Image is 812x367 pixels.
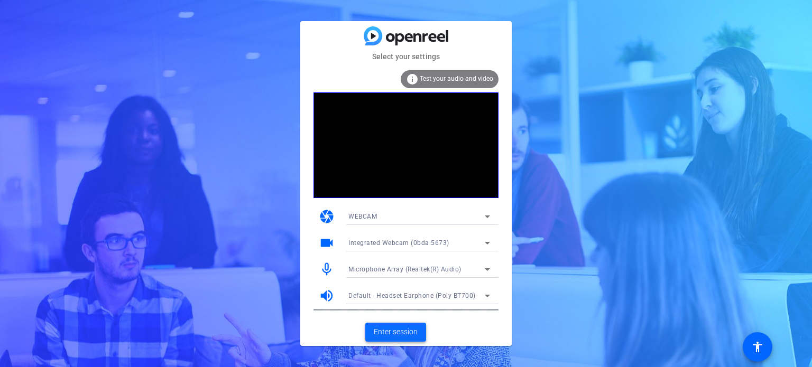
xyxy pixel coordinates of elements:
[319,235,335,251] mat-icon: videocam
[348,213,377,220] span: WEBCAM
[364,26,448,45] img: blue-gradient.svg
[751,341,764,353] mat-icon: accessibility
[319,288,335,304] mat-icon: volume_up
[319,261,335,277] mat-icon: mic_none
[348,239,449,247] span: Integrated Webcam (0bda:5673)
[365,323,426,342] button: Enter session
[319,209,335,224] mat-icon: camera
[348,266,462,273] span: Microphone Array (Realtek(R) Audio)
[406,73,419,86] mat-icon: info
[374,326,418,337] span: Enter session
[300,51,512,62] mat-card-subtitle: Select your settings
[420,75,493,82] span: Test your audio and video
[348,292,476,299] span: Default - Headset Earphone (Poly BT700)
